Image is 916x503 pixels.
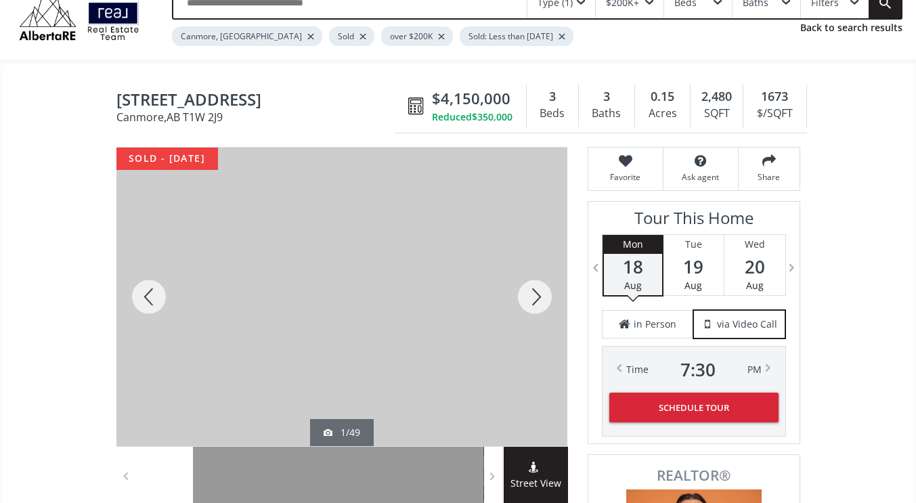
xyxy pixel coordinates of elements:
div: Baths [586,104,628,124]
span: Share [745,171,793,183]
div: SQFT [697,104,736,124]
span: Aug [684,279,702,292]
span: 20 [724,257,785,276]
span: in Person [634,318,676,331]
button: Schedule Tour [609,393,779,422]
div: Wed [724,235,785,254]
div: $/SQFT [750,104,799,124]
span: $4,150,000 [432,88,510,109]
div: Canmore, [GEOGRAPHIC_DATA] [172,26,322,46]
span: Canmore , AB T1W 2J9 [116,112,401,123]
div: 3 [586,88,628,106]
span: Aug [624,279,642,292]
div: over $200K [381,26,453,46]
div: 3 [533,88,571,106]
div: 1/49 [324,426,360,439]
span: $350,000 [472,110,512,124]
div: Sold [329,26,374,46]
div: sold - [DATE] [116,148,218,170]
span: 2,480 [701,88,732,106]
a: Back to search results [800,21,902,35]
h3: Tour This Home [602,209,786,234]
div: 429 2nd Street Canmore, AB T1W 2J9 - Photo 1 of 49 [116,148,567,446]
div: 1673 [750,88,799,106]
span: via Video Call [717,318,777,331]
span: 7 : 30 [680,360,716,379]
div: Beds [533,104,571,124]
div: Tue [663,235,724,254]
div: Acres [642,104,683,124]
div: Reduced [432,110,512,124]
span: Ask agent [670,171,731,183]
span: Street View [504,476,568,491]
span: 18 [604,257,662,276]
span: 19 [663,257,724,276]
div: Sold: Less than [DATE] [460,26,573,46]
span: Aug [746,279,764,292]
div: 0.15 [642,88,683,106]
div: Time PM [626,360,762,379]
span: REALTOR® [603,468,785,483]
div: Mon [604,235,662,254]
span: Favorite [595,171,656,183]
span: 429 2nd Street [116,91,401,112]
